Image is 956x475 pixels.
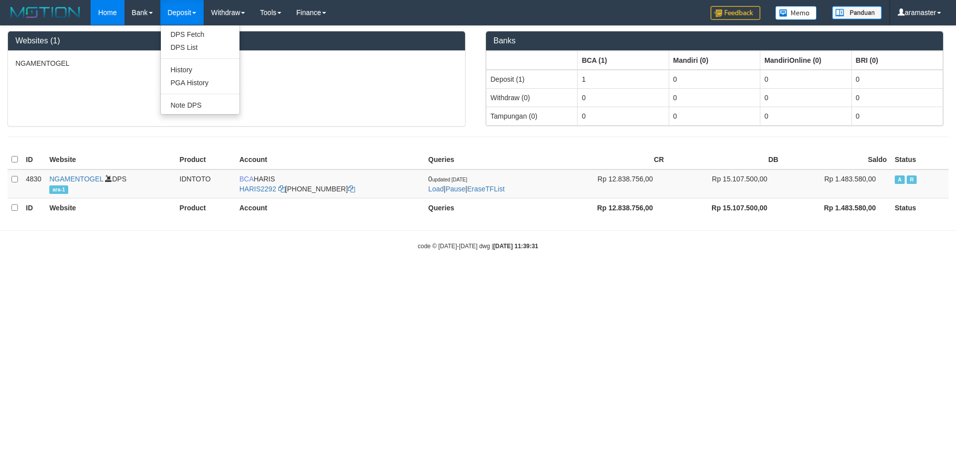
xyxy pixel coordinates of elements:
[493,243,538,250] strong: [DATE] 11:39:31
[161,41,239,54] a: DPS List
[554,169,668,198] td: Rp 12.838.756,00
[578,107,669,125] td: 0
[236,169,424,198] td: HARIS [PHONE_NUMBER]
[493,36,936,45] h3: Banks
[424,198,554,217] th: Queries
[891,150,949,169] th: Status
[161,63,239,76] a: History
[782,198,891,217] th: Rp 1.483.580,00
[669,88,760,107] td: 0
[446,185,466,193] a: Pause
[428,175,505,193] span: | |
[486,51,578,70] th: Group: activate to sort column ascending
[578,70,669,89] td: 1
[22,198,45,217] th: ID
[578,88,669,107] td: 0
[669,70,760,89] td: 0
[348,185,355,193] a: Copy 7152165857 to clipboard
[467,185,504,193] a: EraseTFList
[851,88,943,107] td: 0
[49,185,68,194] span: ara-1
[851,51,943,70] th: Group: activate to sort column ascending
[760,51,851,70] th: Group: activate to sort column ascending
[236,198,424,217] th: Account
[45,198,175,217] th: Website
[161,28,239,41] a: DPS Fetch
[851,107,943,125] td: 0
[176,198,236,217] th: Product
[891,198,949,217] th: Status
[486,107,578,125] td: Tampungan (0)
[176,169,236,198] td: IDNTOTO
[554,150,668,169] th: CR
[15,36,458,45] h3: Websites (1)
[668,198,782,217] th: Rp 15.107.500,00
[760,70,851,89] td: 0
[486,70,578,89] td: Deposit (1)
[161,99,239,112] a: Note DPS
[782,150,891,169] th: Saldo
[424,150,554,169] th: Queries
[278,185,285,193] a: Copy HARIS2292 to clipboard
[782,169,891,198] td: Rp 1.483.580,00
[711,6,760,20] img: Feedback.jpg
[669,107,760,125] td: 0
[432,177,467,182] span: updated [DATE]
[49,175,103,183] a: NGAMENTOGEL
[7,5,83,20] img: MOTION_logo.png
[851,70,943,89] td: 0
[760,107,851,125] td: 0
[22,169,45,198] td: 4830
[428,185,444,193] a: Load
[161,76,239,89] a: PGA History
[895,175,905,184] span: Active
[239,185,276,193] a: HARIS2292
[15,58,458,68] p: NGAMENTOGEL
[668,150,782,169] th: DB
[176,150,236,169] th: Product
[669,51,760,70] th: Group: activate to sort column ascending
[578,51,669,70] th: Group: activate to sort column ascending
[775,6,817,20] img: Button%20Memo.svg
[22,150,45,169] th: ID
[45,150,175,169] th: Website
[418,243,538,250] small: code © [DATE]-[DATE] dwg |
[236,150,424,169] th: Account
[428,175,467,183] span: 0
[668,169,782,198] td: Rp 15.107.500,00
[239,175,254,183] span: BCA
[554,198,668,217] th: Rp 12.838.756,00
[486,88,578,107] td: Withdraw (0)
[45,169,175,198] td: DPS
[907,175,917,184] span: Running
[832,6,882,19] img: panduan.png
[760,88,851,107] td: 0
